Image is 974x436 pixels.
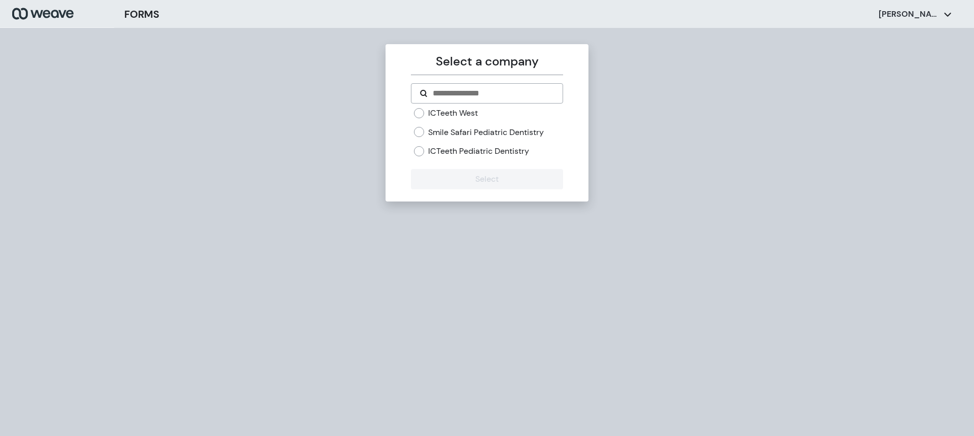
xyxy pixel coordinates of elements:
h3: FORMS [124,7,159,22]
input: Search [432,87,554,99]
label: ICTeeth Pediatric Dentistry [428,146,529,157]
button: Select [411,169,563,189]
p: [PERSON_NAME] [879,9,940,20]
label: ICTeeth West [428,108,478,119]
p: Select a company [411,52,563,71]
label: Smile Safari Pediatric Dentistry [428,127,544,138]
